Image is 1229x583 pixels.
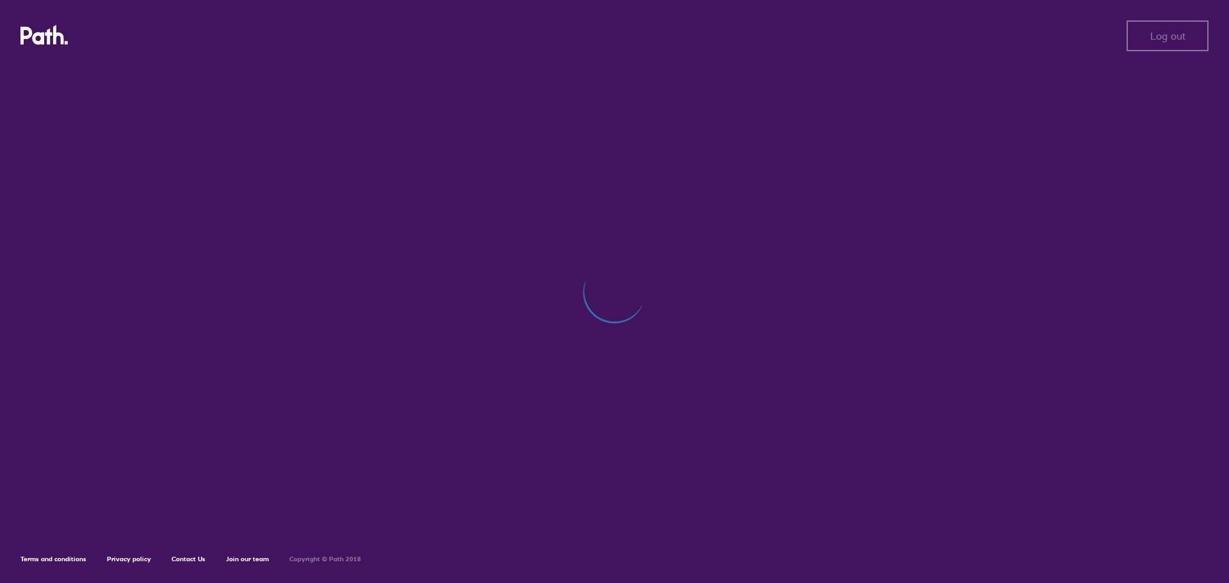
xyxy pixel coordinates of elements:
[1150,30,1185,42] span: Log out
[172,555,205,563] a: Contact Us
[1127,20,1209,51] button: Log out
[107,555,151,563] a: Privacy policy
[20,555,86,563] a: Terms and conditions
[226,555,269,563] a: Join our team
[289,555,361,563] h6: Copyright © Path 2018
